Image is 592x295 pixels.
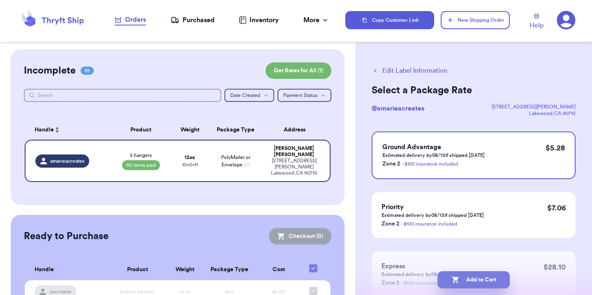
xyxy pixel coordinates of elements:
span: Date Created [230,93,260,98]
a: Purchased [171,15,215,25]
span: 5 hangers [130,152,152,159]
span: Payment Status [283,93,317,98]
input: Search [24,89,221,102]
span: Express [382,263,405,270]
th: Cost [256,259,301,280]
span: @ amarieacreates [372,105,424,112]
p: Estimated delivery by 08/13 if shipped [DATE] [382,212,484,219]
th: Product [110,120,171,140]
button: Add to Cart [437,271,510,288]
h2: Ready to Purchase [24,230,109,243]
th: Package Type [203,259,256,280]
p: $ 7.06 [547,202,566,214]
button: Edit Label Information [372,66,447,76]
a: Inventory [239,15,279,25]
span: Handle [35,265,54,274]
button: New Shipping Order [441,11,510,29]
div: Lakewood , CA , 90713 [492,110,576,117]
span: 01 [81,67,94,75]
button: Payment Status [277,89,331,102]
span: Priority [382,204,404,210]
h2: Select a Package Rate [372,84,576,97]
strong: 12 oz [185,155,195,160]
span: Zone 2 [382,161,400,167]
div: More [303,15,329,25]
th: Product [108,259,167,280]
span: Box [225,289,234,294]
p: Estimated delivery by 08/13 if shipped [DATE] [382,152,485,159]
span: Striped Sweater [120,289,155,294]
button: Sort ascending [54,125,60,135]
th: Weight [171,120,208,140]
div: [PERSON_NAME] [PERSON_NAME] [268,145,320,158]
th: Address [263,120,331,140]
span: PolyMailer or Envelope ✉️ [221,155,250,167]
a: - $100 insurance included [402,161,458,166]
span: Ground Advantage [382,144,441,150]
div: [STREET_ADDRESS][PERSON_NAME] Lakewood , CA 90713 [268,158,320,176]
span: amarieacreates [50,158,84,164]
button: Checkout (0) [269,228,331,244]
button: Copy Customer Link [345,11,434,29]
span: username [49,288,72,295]
th: Package Type [208,120,263,140]
button: Date Created [224,89,274,102]
h2: Incomplete [24,64,76,77]
span: xx oz [179,289,191,294]
span: 10 x 3 x 11 [182,162,198,167]
th: Weight [167,259,203,280]
span: Help [530,21,543,30]
p: $ 5.28 [546,142,565,154]
a: - $100 insurance included [401,221,457,226]
a: Orders [115,15,146,25]
span: $0.00 [272,289,285,294]
span: All items paid [122,160,160,170]
a: Help [530,14,543,30]
span: Zone 2 [382,221,400,227]
p: $ 28.10 [543,261,566,273]
span: Handle [35,126,54,134]
div: [STREET_ADDRESS][PERSON_NAME] [492,104,576,110]
button: Get Rates for All (1) [266,62,331,79]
